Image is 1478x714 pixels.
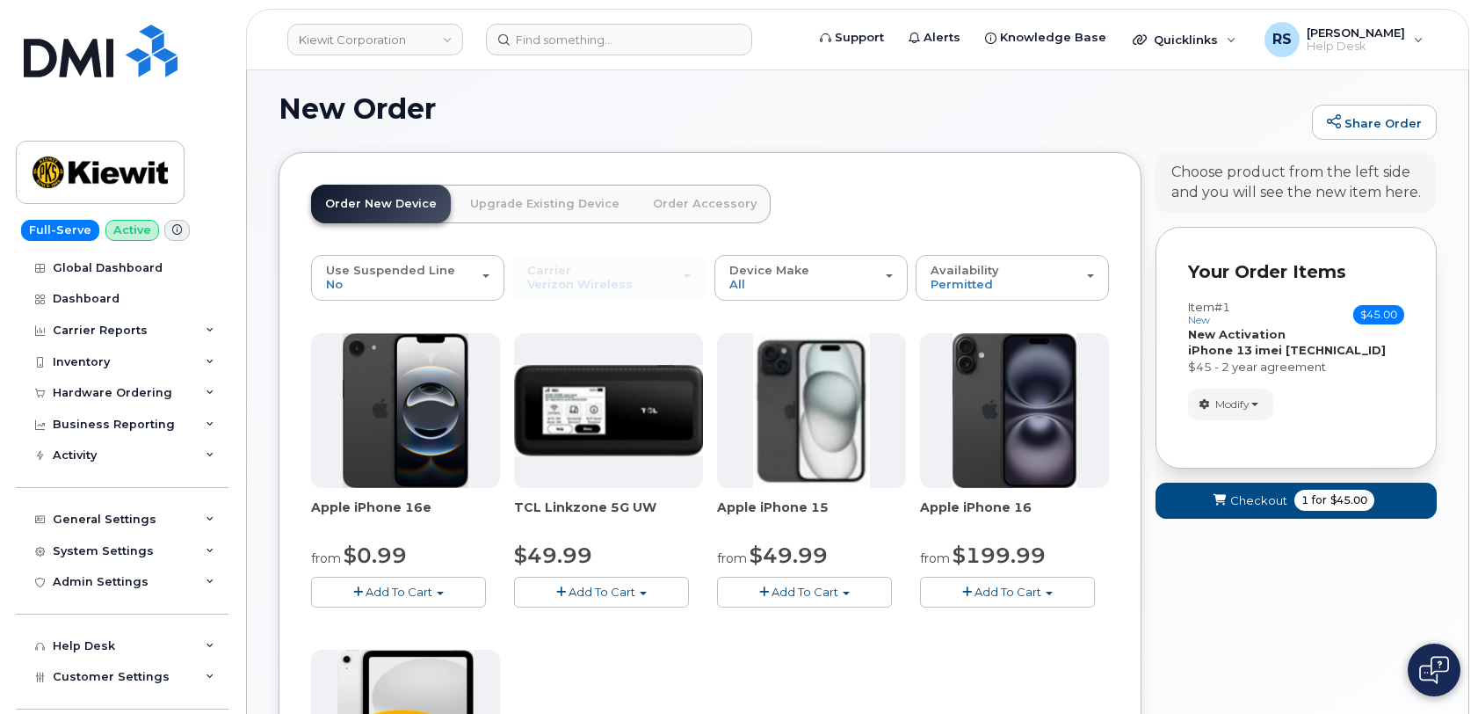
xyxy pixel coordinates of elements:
[896,20,973,55] a: Alerts
[953,543,1046,568] span: $199.99
[1308,492,1330,508] span: for
[753,333,870,488] img: iphone15.jpg
[953,333,1076,488] img: iphone_16_plus.png
[1188,259,1404,285] p: Your Order Items
[920,577,1095,608] button: Add To Cart
[1230,492,1287,509] span: Checkout
[514,577,689,608] button: Add To Cart
[344,543,407,568] span: $0.99
[717,499,906,534] div: Apple iPhone 15
[717,550,747,566] small: from
[343,333,469,488] img: iphone16e.png
[287,24,463,55] a: Kiewit Corporation
[639,185,771,223] a: Order Accessory
[366,585,432,599] span: Add To Cart
[311,255,504,301] button: Use Suspended Line No
[920,550,950,566] small: from
[569,585,635,599] span: Add To Cart
[1312,105,1437,140] a: Share Order
[1156,483,1437,519] button: Checkout 1 for $45.00
[1120,22,1249,57] div: Quicklinks
[1188,327,1286,341] strong: New Activation
[924,29,960,47] span: Alerts
[1252,22,1436,57] div: Randy Sayres
[1171,163,1421,203] div: Choose product from the left side and you will see the new item here.
[1214,300,1230,314] span: #1
[1272,29,1292,50] span: RS
[514,543,592,568] span: $49.99
[1188,301,1230,326] h3: Item
[311,185,451,223] a: Order New Device
[1188,314,1210,326] small: new
[920,499,1109,534] div: Apple iPhone 16
[974,585,1041,599] span: Add To Cart
[1188,389,1273,419] button: Modify
[486,24,752,55] input: Find something...
[1419,656,1449,684] img: Open chat
[714,255,908,301] button: Device Make All
[750,543,828,568] span: $49.99
[326,263,455,277] span: Use Suspended Line
[456,185,634,223] a: Upgrade Existing Device
[808,20,896,55] a: Support
[279,93,1303,124] h1: New Order
[311,499,500,534] div: Apple iPhone 16e
[1353,305,1404,324] span: $45.00
[1188,343,1252,357] strong: iPhone 13
[717,577,892,608] button: Add To Cart
[729,263,809,277] span: Device Make
[1215,397,1250,412] span: Modify
[514,365,703,456] img: linkzone5g.png
[973,20,1119,55] a: Knowledge Base
[1301,492,1308,508] span: 1
[1188,359,1404,375] div: $45 - 2 year agreement
[311,577,486,608] button: Add To Cart
[1154,33,1218,47] span: Quicklinks
[1000,29,1106,47] span: Knowledge Base
[1307,40,1405,54] span: Help Desk
[311,550,341,566] small: from
[772,585,838,599] span: Add To Cart
[1255,343,1386,357] strong: imei [TECHNICAL_ID]
[1307,25,1405,40] span: [PERSON_NAME]
[514,499,703,534] div: TCL Linkzone 5G UW
[729,277,745,291] span: All
[931,263,999,277] span: Availability
[931,277,993,291] span: Permitted
[835,29,884,47] span: Support
[916,255,1109,301] button: Availability Permitted
[326,277,343,291] span: No
[1330,492,1367,508] span: $45.00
